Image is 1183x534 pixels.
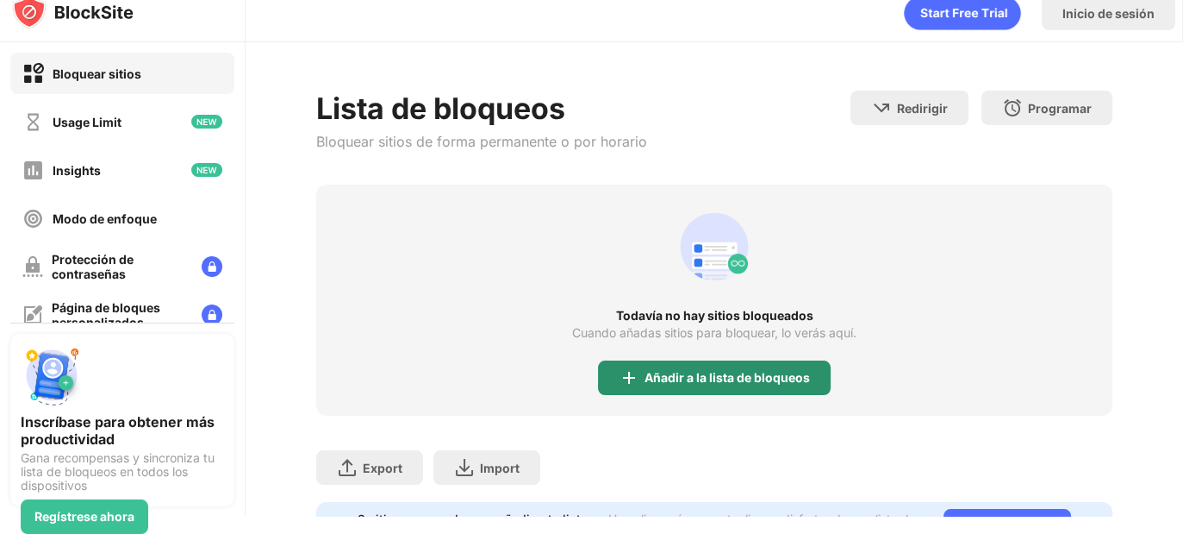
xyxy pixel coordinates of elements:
[480,461,520,475] div: Import
[191,163,222,177] img: new-icon.svg
[202,305,222,325] img: lock-menu.svg
[644,371,810,385] div: Añadir a la lista de bloqueos
[22,305,43,325] img: customize-block-page-off.svg
[316,133,647,150] div: Bloquear sitios de forma permanente o por horario
[21,413,224,448] div: Inscríbase para obtener más productividad
[572,326,856,340] div: Cuando añadas sitios para bloquear, lo verás aquí.
[21,344,83,406] img: push-signup.svg
[316,309,1111,323] div: Todavía no hay sitios bloqueados
[673,205,756,288] div: animation
[22,256,43,277] img: password-protection-off.svg
[22,111,44,133] img: time-usage-off.svg
[22,63,44,85] img: block-on.svg
[53,66,141,81] div: Bloquear sitios
[53,211,157,226] div: Modo de enfoque
[897,101,948,116] div: Redirigir
[363,461,402,475] div: Export
[53,115,121,129] div: Usage Limit
[202,256,222,277] img: lock-menu.svg
[53,163,101,178] div: Insights
[52,300,188,330] div: Página de bloques personalizados
[1062,6,1155,21] div: Inicio de sesión
[22,160,44,181] img: insights-off.svg
[1028,101,1092,116] div: Programar
[316,91,647,126] div: Lista de bloqueos
[22,208,44,229] img: focus-off.svg
[34,510,134,524] div: Regístrese ahora
[52,252,188,281] div: Protección de contraseñas
[191,115,222,129] img: new-icon.svg
[21,451,224,493] div: Gana recompensas y sincroniza tu lista de bloqueos en todos los dispositivos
